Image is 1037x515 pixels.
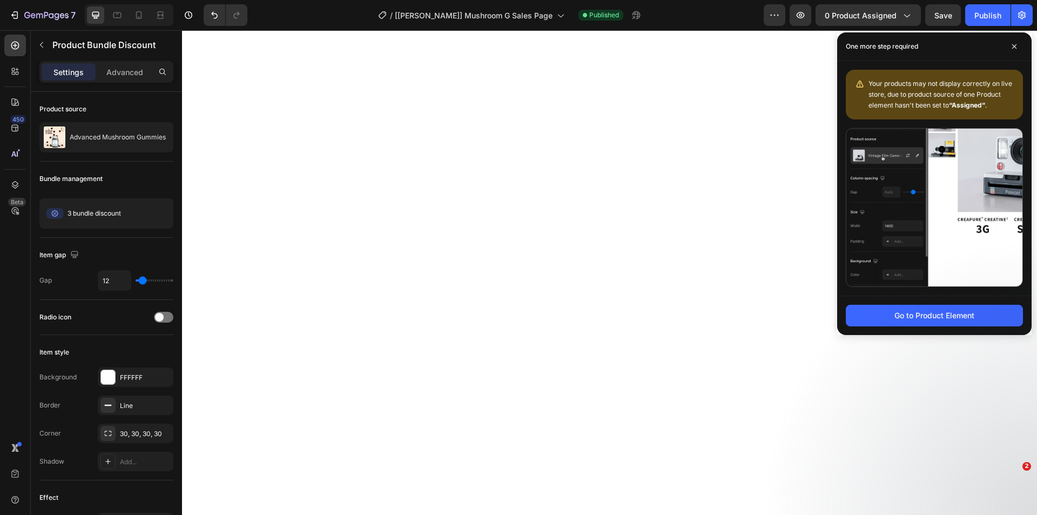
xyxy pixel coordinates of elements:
span: 3 bundle discount [68,209,121,218]
button: Publish [965,4,1011,26]
p: Advanced [106,66,143,78]
span: Published [589,10,619,20]
div: Corner [39,429,61,438]
p: One more step required [846,41,918,52]
div: 30, 30, 30, 30 [120,429,171,439]
div: Background [39,372,77,382]
button: 0 product assigned [816,4,921,26]
div: Go to Product Element [894,310,974,321]
p: Advanced Mushroom Gummies [70,133,166,141]
div: Product source [39,104,86,114]
button: Go to Product Element [846,305,1023,326]
div: 450 [10,115,26,124]
img: product feature img [44,126,65,148]
div: Undo/Redo [204,4,247,26]
span: / [390,10,393,21]
div: FFFFFF [120,373,171,383]
span: Your products may not display correctly on live store, due to product source of one Product eleme... [868,79,1012,109]
button: Save [925,4,961,26]
span: Save [934,11,952,20]
span: 2 [1022,462,1031,471]
iframe: To enrich screen reader interactions, please activate Accessibility in Grammarly extension settings [182,30,1037,515]
div: Line [120,401,171,411]
div: Shadow [39,457,64,466]
div: Radio icon [39,312,71,322]
div: Effect [39,493,58,503]
input: Auto [98,271,131,290]
div: Add... [120,457,171,467]
span: 0 product assigned [825,10,897,21]
div: Beta [8,198,26,206]
div: Publish [974,10,1001,21]
p: Product Bundle Discount [52,38,169,51]
div: Bundle management [39,174,103,184]
div: Item style [39,347,69,357]
p: Settings [53,66,84,78]
iframe: Intercom live chat [1000,478,1026,504]
div: Item gap [39,248,81,263]
b: “Assigned” [949,101,985,109]
button: 7 [4,4,80,26]
span: [[PERSON_NAME]] Mushroom G Sales Page [395,10,553,21]
p: 7 [71,9,76,22]
div: Border [39,400,60,410]
div: Gap [39,276,52,285]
